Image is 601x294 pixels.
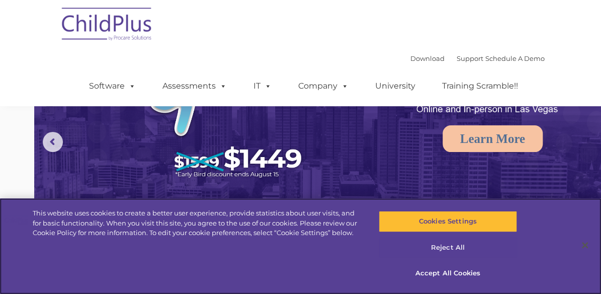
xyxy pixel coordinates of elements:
[410,54,545,62] font: |
[57,1,157,51] img: ChildPlus by Procare Solutions
[379,211,517,232] button: Cookies Settings
[288,76,359,96] a: Company
[379,263,517,284] button: Accept All Cookies
[243,76,282,96] a: IT
[485,54,545,62] a: Schedule A Demo
[152,76,237,96] a: Assessments
[365,76,425,96] a: University
[443,125,543,152] a: Learn More
[79,76,146,96] a: Software
[379,237,517,258] button: Reject All
[457,54,483,62] a: Support
[574,234,596,256] button: Close
[432,76,528,96] a: Training Scramble!!
[33,208,361,238] div: This website uses cookies to create a better user experience, provide statistics about user visit...
[410,54,445,62] a: Download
